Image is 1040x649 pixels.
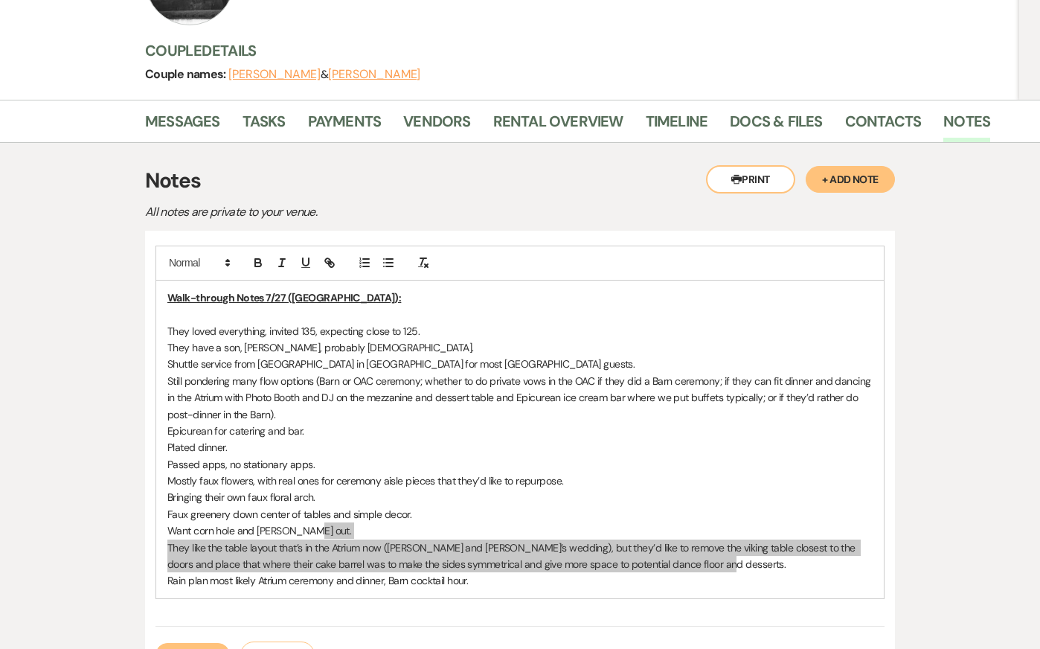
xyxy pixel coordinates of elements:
[308,109,382,142] a: Payments
[167,572,873,589] p: Rain plan most likely Atrium ceremony and dinner, Barn cocktail hour.
[806,166,895,193] button: + Add Note
[167,506,873,522] p: Faux greenery down center of tables and simple decor.
[403,109,470,142] a: Vendors
[145,40,978,61] h3: Couple Details
[167,291,401,304] u: Walk-through Notes 7/27 ([GEOGRAPHIC_DATA]):
[167,439,873,455] p: Plated dinner.
[145,202,666,222] p: All notes are private to your venue.
[145,165,895,196] h3: Notes
[167,339,873,356] p: They have a son, [PERSON_NAME], probably [DEMOGRAPHIC_DATA].
[167,423,873,439] p: Epicurean for catering and bar.
[145,66,228,82] span: Couple names:
[167,323,873,339] p: They loved everything, invited 135, expecting close to 125.
[167,473,873,489] p: Mostly faux flowers, with real ones for ceremony aisle pieces that they’d like to repurpose.
[706,165,795,194] button: Print
[167,356,873,372] p: Shuttle service from [GEOGRAPHIC_DATA] in [GEOGRAPHIC_DATA] for most [GEOGRAPHIC_DATA] guests.
[943,109,990,142] a: Notes
[493,109,623,142] a: Rental Overview
[646,109,708,142] a: Timeline
[730,109,822,142] a: Docs & Files
[167,373,873,423] p: Still pondering many flow options (Barn or OAC ceremony; whether to do private vows in the OAC if...
[167,522,873,539] p: Want corn hole and [PERSON_NAME] out.
[845,109,922,142] a: Contacts
[145,109,220,142] a: Messages
[328,68,420,80] button: [PERSON_NAME]
[228,68,321,80] button: [PERSON_NAME]
[167,456,873,473] p: Passed apps, no stationary apps.
[167,489,873,505] p: Bringing their own faux floral arch.
[167,540,873,573] p: They like the table layout that’s in the Atrium now ([PERSON_NAME] and [PERSON_NAME]’s wedding), ...
[243,109,286,142] a: Tasks
[228,67,420,82] span: &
